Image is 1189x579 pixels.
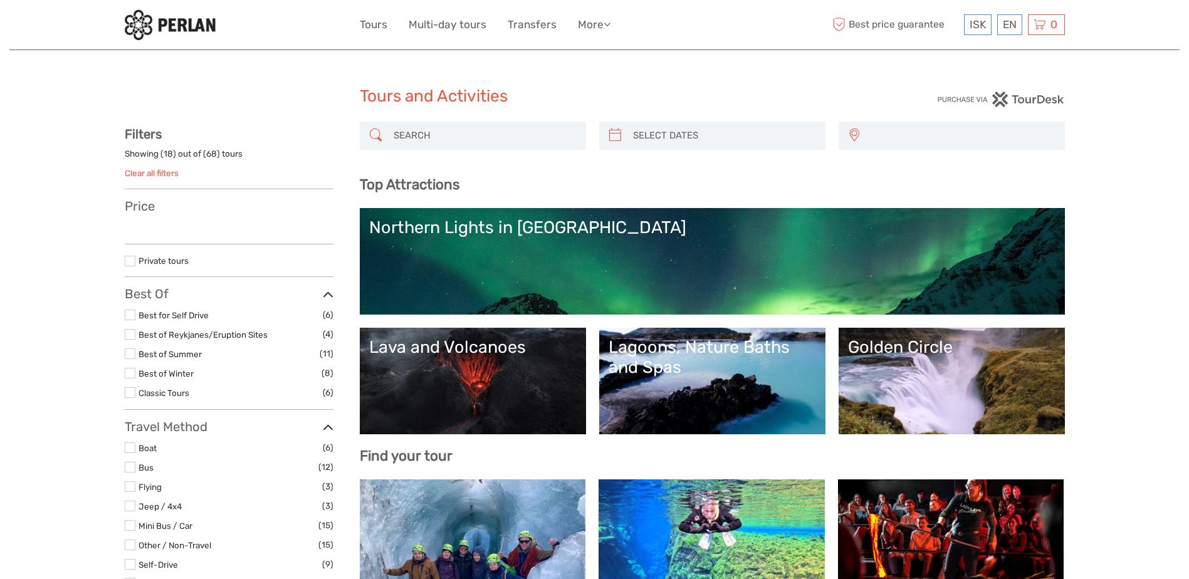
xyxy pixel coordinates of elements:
div: Lagoons, Nature Baths and Spas [609,337,816,378]
span: (15) [318,538,333,552]
a: Other / Non-Travel [139,540,211,550]
b: Find your tour [360,447,453,464]
a: Northern Lights in [GEOGRAPHIC_DATA] [369,217,1055,305]
a: Classic Tours [139,388,189,398]
span: (11) [320,347,333,361]
a: Flying [139,482,162,492]
a: Golden Circle [848,337,1055,425]
span: (6) [323,385,333,400]
a: Best for Self Drive [139,310,209,320]
a: Tours [360,16,387,34]
div: Northern Lights in [GEOGRAPHIC_DATA] [369,217,1055,237]
a: Clear all filters [125,168,179,178]
span: (9) [322,557,333,571]
a: Multi-day tours [409,16,486,34]
a: Lagoons, Nature Baths and Spas [609,337,816,425]
span: ISK [970,18,986,31]
span: (3) [322,499,333,513]
h1: Tours and Activities [360,86,830,107]
span: (8) [322,366,333,380]
span: 0 [1049,18,1059,31]
a: Jeep / 4x4 [139,501,182,511]
span: (12) [318,460,333,474]
a: Best of Summer [139,349,202,359]
h3: Travel Method [125,419,333,434]
a: Mini Bus / Car [139,521,192,531]
a: Private tours [139,256,189,266]
img: PurchaseViaTourDesk.png [937,91,1064,107]
a: Boat [139,443,157,453]
input: SEARCH [389,125,580,147]
span: (3) [322,479,333,494]
label: 68 [206,148,217,160]
input: SELECT DATES [628,125,819,147]
div: Showing ( ) out of ( ) tours [125,148,333,167]
span: (15) [318,518,333,533]
b: Top Attractions [360,176,459,193]
div: Golden Circle [848,337,1055,357]
a: Bus [139,462,154,472]
a: Self-Drive [139,560,178,570]
h3: Best Of [125,286,333,301]
a: Lava and Volcanoes [369,337,577,425]
strong: Filters [125,127,162,142]
span: (4) [323,327,333,342]
a: Best of Reykjanes/Eruption Sites [139,330,268,340]
a: Transfers [508,16,557,34]
a: More [578,16,610,34]
img: 288-6a22670a-0f57-43d8-a107-52fbc9b92f2c_logo_small.jpg [125,9,216,40]
span: (6) [323,308,333,322]
div: EN [997,14,1022,35]
div: Lava and Volcanoes [369,337,577,357]
span: (6) [323,441,333,455]
a: Best of Winter [139,368,194,378]
label: 18 [164,148,173,160]
span: Best price guarantee [830,14,961,35]
h3: Price [125,199,333,214]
